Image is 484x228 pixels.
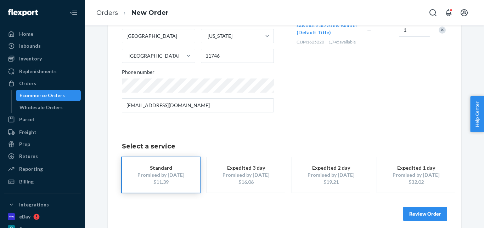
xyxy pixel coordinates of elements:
[218,179,274,186] div: $16.06
[19,165,43,173] div: Reporting
[19,42,41,49] div: Inbounds
[133,164,189,171] div: Standard
[19,141,30,148] div: Prep
[19,68,57,75] div: Replenishments
[19,104,63,111] div: Wholesale Orders
[292,157,370,193] button: Expedited 2 dayPromised by [DATE]$19.21
[129,52,179,59] div: [GEOGRAPHIC_DATA]
[91,2,174,23] ol: breadcrumbs
[122,98,274,112] input: Email (Only Required for International)
[4,78,81,89] a: Orders
[201,49,274,63] input: ZIP Code
[328,39,356,45] span: 1,745 available
[426,6,440,20] button: Open Search Box
[399,23,430,37] input: Quantity
[128,52,129,59] input: [GEOGRAPHIC_DATA]
[133,179,189,186] div: $11.39
[297,15,358,35] span: Gripzilla Tornado - The Absolute 3D Arms Builder (Default Title)
[19,55,42,62] div: Inventory
[4,151,81,162] a: Returns
[403,207,447,221] button: Review Order
[4,163,81,175] a: Reporting
[207,157,285,193] button: Expedited 3 dayPromised by [DATE]$16.06
[218,171,274,179] div: Promised by [DATE]
[122,143,447,150] h1: Select a service
[122,157,200,193] button: StandardPromised by [DATE]$11.39
[303,171,359,179] div: Promised by [DATE]
[4,40,81,52] a: Inbounds
[4,176,81,187] a: Billing
[19,80,36,87] div: Orders
[388,171,444,179] div: Promised by [DATE]
[133,171,189,179] div: Promised by [DATE]
[457,6,471,20] button: Open account menu
[388,179,444,186] div: $32.02
[377,157,455,193] button: Expedited 1 dayPromised by [DATE]$32.02
[19,201,49,208] div: Integrations
[16,102,81,113] a: Wholesale Orders
[122,69,154,78] span: Phone number
[367,27,371,33] span: —
[4,127,81,138] a: Freight
[16,90,81,101] a: Ecommerce Orders
[303,164,359,171] div: Expedited 2 day
[19,116,34,123] div: Parcel
[441,6,456,20] button: Open notifications
[208,33,232,40] div: [US_STATE]
[218,164,274,171] div: Expedited 3 day
[303,179,359,186] div: $19.21
[67,6,81,20] button: Close Navigation
[4,114,81,125] a: Parcel
[4,199,81,210] button: Integrations
[4,139,81,150] a: Prep
[131,9,169,17] a: New Order
[19,30,33,37] div: Home
[96,9,118,17] a: Orders
[19,129,36,136] div: Freight
[8,9,38,16] img: Flexport logo
[4,66,81,77] a: Replenishments
[4,28,81,40] a: Home
[388,164,444,171] div: Expedited 1 day
[4,211,81,222] a: eBay
[19,153,38,160] div: Returns
[122,29,195,43] input: City
[4,53,81,64] a: Inventory
[470,96,484,132] button: Help Center
[19,178,34,185] div: Billing
[439,27,446,34] div: Remove Item
[297,39,324,45] span: CJJM1625220
[19,92,65,99] div: Ecommerce Orders
[19,213,30,220] div: eBay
